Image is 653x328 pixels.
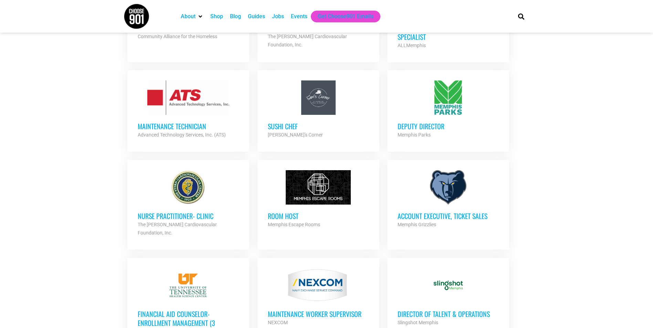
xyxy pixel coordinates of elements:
h3: Room Host [268,211,369,220]
strong: Memphis Parks [398,132,431,138]
h3: Maintenance Technician [138,122,239,131]
a: Blog [230,12,241,21]
strong: [PERSON_NAME]'s Corner [268,132,323,138]
strong: The [PERSON_NAME] Cardiovascular Foundation, Inc. [138,222,217,236]
div: About [177,11,207,22]
nav: Main nav [177,11,506,22]
h3: Account Executive, Ticket Sales [398,211,499,220]
h3: MAINTENANCE WORKER SUPERVISOR [268,309,369,318]
strong: NEXCOM [268,320,288,325]
strong: Memphis Escape Rooms [268,222,320,227]
h3: Sushi Chef [268,122,369,131]
h3: Deputy Director [398,122,499,131]
strong: Slingshot Memphis [398,320,438,325]
strong: Memphis Grizzlies [398,222,436,227]
h3: Director of Talent & Operations [398,309,499,318]
a: Sushi Chef [PERSON_NAME]'s Corner [257,70,379,149]
a: Account Executive, Ticket Sales Memphis Grizzlies [387,160,509,239]
div: Search [515,11,527,22]
strong: Community Alliance for the Homeless [138,34,217,39]
h3: Nurse Practitioner- Clinic [138,211,239,220]
a: Get Choose901 Emails [318,12,373,21]
a: Nurse Practitioner- Clinic The [PERSON_NAME] Cardiovascular Foundation, Inc. [127,160,249,247]
strong: The [PERSON_NAME] Cardiovascular Foundation, Inc. [268,34,347,47]
a: Events [291,12,307,21]
a: Guides [248,12,265,21]
strong: ALLMemphis [398,43,426,48]
a: Room Host Memphis Escape Rooms [257,160,379,239]
a: Shop [210,12,223,21]
a: Maintenance Technician Advanced Technology Services, Inc. (ATS) [127,70,249,149]
a: Jobs [272,12,284,21]
strong: Advanced Technology Services, Inc. (ATS) [138,132,226,138]
a: Deputy Director Memphis Parks [387,70,509,149]
a: About [181,12,196,21]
